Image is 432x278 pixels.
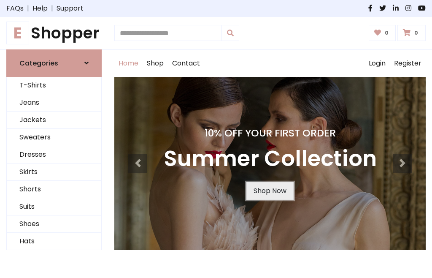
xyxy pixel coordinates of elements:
a: EShopper [6,24,102,43]
a: T-Shirts [7,77,101,94]
a: Home [114,50,143,77]
span: | [24,3,32,14]
a: Shop Now [246,182,294,200]
h6: Categories [19,59,58,67]
span: 0 [412,29,420,37]
a: Jeans [7,94,101,112]
a: Shoes [7,215,101,233]
a: Skirts [7,164,101,181]
a: Register [390,50,426,77]
h3: Summer Collection [164,146,377,172]
a: Hats [7,233,101,250]
span: | [48,3,57,14]
a: Contact [168,50,204,77]
a: Help [32,3,48,14]
a: Sweaters [7,129,101,146]
a: Login [364,50,390,77]
a: FAQs [6,3,24,14]
span: 0 [383,29,391,37]
h4: 10% Off Your First Order [164,127,377,139]
a: Shorts [7,181,101,198]
a: Dresses [7,146,101,164]
a: 0 [397,25,426,41]
a: Jackets [7,112,101,129]
a: 0 [369,25,396,41]
h1: Shopper [6,24,102,43]
a: Support [57,3,84,14]
a: Categories [6,49,102,77]
a: Shop [143,50,168,77]
a: Suits [7,198,101,215]
span: E [6,22,29,44]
